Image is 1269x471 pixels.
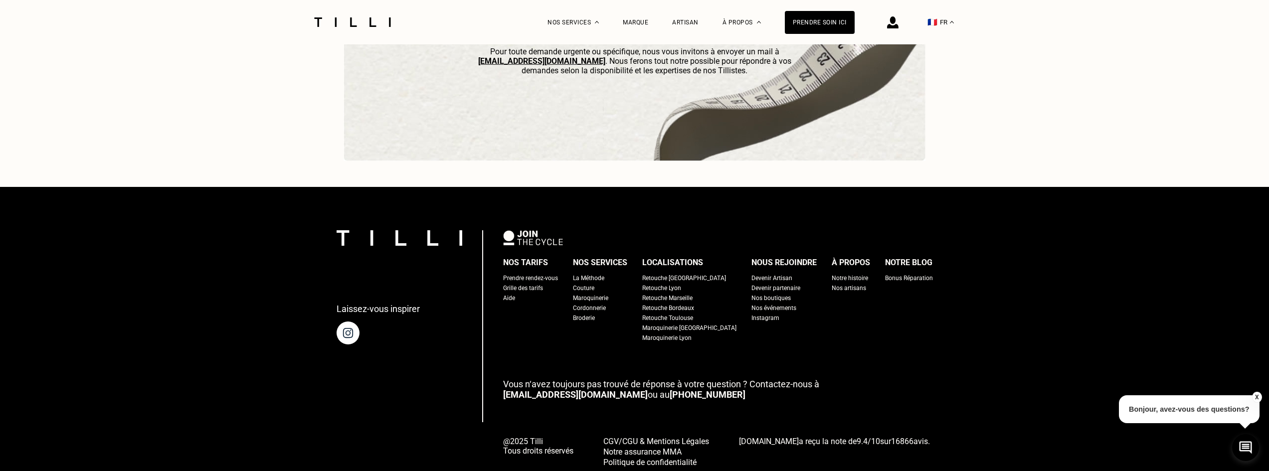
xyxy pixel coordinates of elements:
[739,437,930,446] span: a reçu la note de sur avis.
[503,230,563,245] img: logo Join The Cycle
[623,19,648,26] a: Marque
[337,230,462,246] img: logo Tilli
[465,47,804,75] p: Pour toute demande urgente ou spécifique, nous vous invitons à envoyer un mail à . Nous ferons to...
[603,447,682,457] span: Notre assurance MMA
[503,437,573,446] span: @2025 Tilli
[478,56,605,66] a: [EMAIL_ADDRESS][DOMAIN_NAME]
[751,255,817,270] div: Nous rejoindre
[503,283,543,293] a: Grille des tarifs
[642,303,694,313] a: Retouche Bordeaux
[603,437,709,446] span: CGV/CGU & Mentions Légales
[885,273,933,283] a: Bonus Réparation
[642,293,693,303] a: Retouche Marseille
[642,313,693,323] a: Retouche Toulouse
[642,283,681,293] a: Retouche Lyon
[670,389,745,400] a: [PHONE_NUMBER]
[1252,392,1262,403] button: X
[832,283,866,293] a: Nos artisans
[603,457,709,467] a: Politique de confidentialité
[891,437,913,446] span: 16866
[739,437,799,446] span: [DOMAIN_NAME]
[573,313,595,323] a: Broderie
[751,283,800,293] a: Devenir partenaire
[573,273,604,283] a: La Méthode
[595,21,599,23] img: Menu déroulant
[503,389,648,400] a: [EMAIL_ADDRESS][DOMAIN_NAME]
[603,446,709,457] a: Notre assurance MMA
[573,255,627,270] div: Nos services
[751,303,796,313] a: Nos événements
[757,21,761,23] img: Menu déroulant à propos
[832,255,870,270] div: À propos
[503,379,933,400] p: ou au
[885,255,932,270] div: Notre blog
[785,11,855,34] a: Prendre soin ici
[503,446,573,456] span: Tous droits réservés
[603,458,697,467] span: Politique de confidentialité
[503,255,548,270] div: Nos tarifs
[950,21,954,23] img: menu déroulant
[642,255,703,270] div: Localisations
[642,323,736,333] a: Maroquinerie [GEOGRAPHIC_DATA]
[337,304,420,314] p: Laissez-vous inspirer
[573,293,608,303] a: Maroquinerie
[642,273,726,283] a: Retouche [GEOGRAPHIC_DATA]
[603,436,709,446] a: CGV/CGU & Mentions Légales
[751,313,779,323] a: Instagram
[832,273,868,283] a: Notre histoire
[573,303,606,313] a: Cordonnerie
[857,437,868,446] span: 9.4
[642,333,692,343] a: Maroquinerie Lyon
[751,273,792,283] a: Devenir Artisan
[503,293,515,303] a: Aide
[672,19,699,26] a: Artisan
[503,379,819,389] span: Vous n‘avez toujours pas trouvé de réponse à votre question ? Contactez-nous à
[927,17,937,27] span: 🇫🇷
[337,321,360,344] img: page instagram de Tilli une retoucherie à domicile
[1119,395,1260,423] p: Bonjour, avez-vous des questions?
[857,437,880,446] span: /
[751,293,791,303] a: Nos boutiques
[871,437,880,446] span: 10
[573,283,594,293] a: Couture
[503,273,558,283] a: Prendre rendez-vous
[311,17,394,27] img: Logo du service de couturière Tilli
[887,16,899,28] img: icône connexion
